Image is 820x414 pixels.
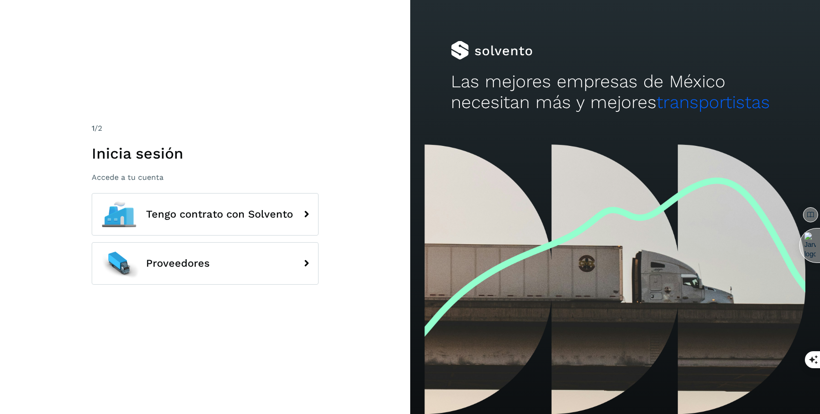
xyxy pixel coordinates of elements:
h2: Las mejores empresas de México necesitan más y mejores [451,71,779,113]
h1: Inicia sesión [92,144,319,162]
p: Accede a tu cuenta [92,173,319,182]
button: Proveedores [92,242,319,285]
span: Tengo contrato con Solvento [146,209,293,220]
span: Proveedores [146,258,210,269]
button: Tengo contrato con Solvento [92,193,319,236]
div: /2 [92,123,319,134]
span: 1 [92,124,95,133]
span: transportistas [656,92,770,112]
